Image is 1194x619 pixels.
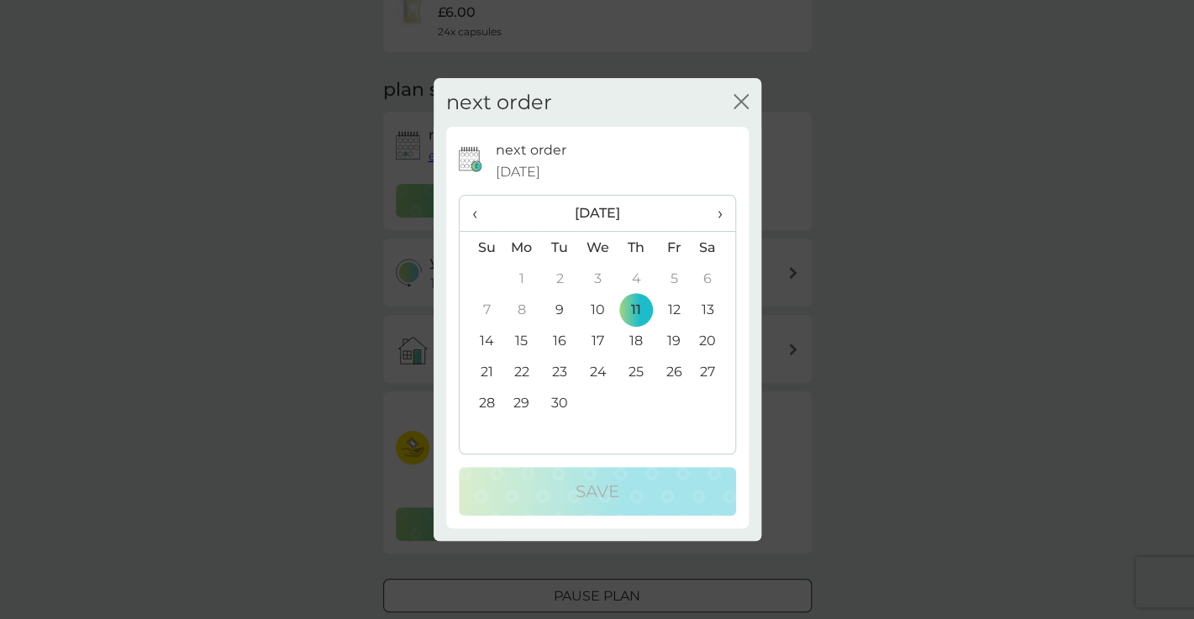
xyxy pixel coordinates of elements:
[502,387,541,418] td: 29
[502,325,541,356] td: 15
[578,325,617,356] td: 17
[617,325,655,356] td: 18
[705,196,722,231] span: ›
[617,263,655,294] td: 4
[540,356,578,387] td: 23
[460,325,502,356] td: 14
[502,356,541,387] td: 22
[655,294,693,325] td: 12
[472,196,490,231] span: ‹
[460,387,502,418] td: 28
[502,263,541,294] td: 1
[502,196,693,232] th: [DATE]
[578,263,617,294] td: 3
[578,294,617,325] td: 10
[540,294,578,325] td: 9
[692,356,734,387] td: 27
[446,91,552,115] h2: next order
[655,232,693,264] th: Fr
[617,232,655,264] th: Th
[578,356,617,387] td: 24
[692,232,734,264] th: Sa
[576,478,619,505] p: Save
[460,232,502,264] th: Su
[617,356,655,387] td: 25
[578,232,617,264] th: We
[460,356,502,387] td: 21
[734,94,749,112] button: close
[692,263,734,294] td: 6
[459,467,736,516] button: Save
[617,294,655,325] td: 11
[655,263,693,294] td: 5
[655,325,693,356] td: 19
[540,263,578,294] td: 2
[540,232,578,264] th: Tu
[502,232,541,264] th: Mo
[692,294,734,325] td: 13
[540,387,578,418] td: 30
[502,294,541,325] td: 8
[460,294,502,325] td: 7
[692,325,734,356] td: 20
[655,356,693,387] td: 26
[496,161,540,183] span: [DATE]
[496,139,566,161] p: next order
[540,325,578,356] td: 16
